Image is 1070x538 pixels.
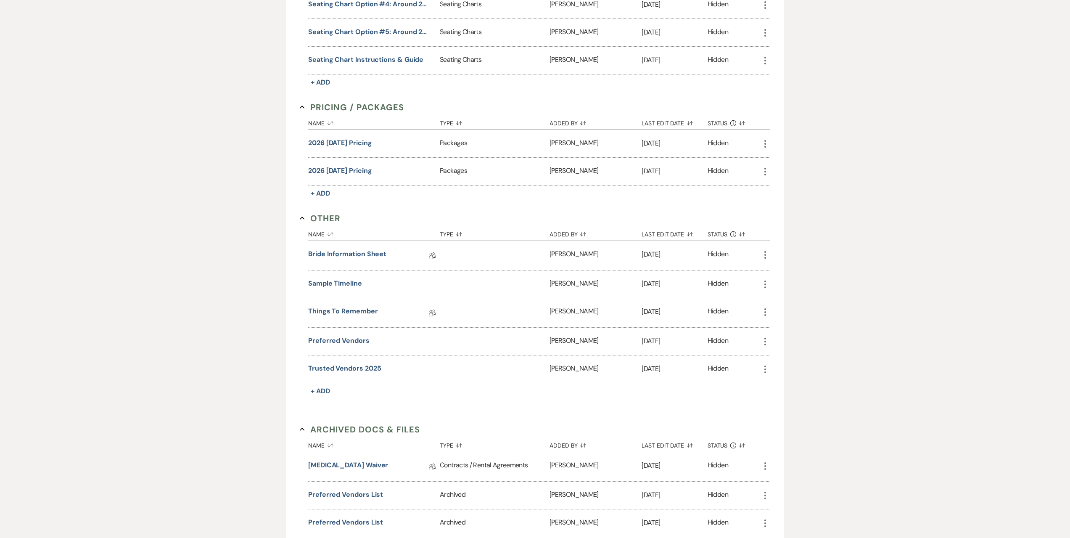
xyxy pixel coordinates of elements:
[440,436,550,452] button: Type
[708,517,728,529] div: Hidden
[550,328,642,355] div: [PERSON_NAME]
[708,166,728,177] div: Hidden
[308,27,428,37] button: Seating Chart Option #5: Around 250 Guests
[642,517,708,528] p: [DATE]
[311,387,330,395] span: + Add
[308,188,333,199] button: + Add
[550,19,642,46] div: [PERSON_NAME]
[440,509,550,537] div: Archived
[308,225,440,241] button: Name
[550,298,642,327] div: [PERSON_NAME]
[550,482,642,509] div: [PERSON_NAME]
[308,278,362,289] button: Sample Timeline
[308,114,440,130] button: Name
[440,482,550,509] div: Archived
[440,130,550,157] div: Packages
[550,270,642,298] div: [PERSON_NAME]
[440,158,550,185] div: Packages
[440,19,550,46] div: Seating Charts
[642,166,708,177] p: [DATE]
[308,363,381,374] button: Trusted Vendors 2025
[550,130,642,157] div: [PERSON_NAME]
[308,336,370,346] button: Preferred Vendors
[708,436,760,452] button: Status
[642,436,708,452] button: Last Edit Date
[642,249,708,260] p: [DATE]
[550,355,642,383] div: [PERSON_NAME]
[642,363,708,374] p: [DATE]
[308,138,372,148] button: 2026 [DATE] Pricing
[440,47,550,74] div: Seating Charts
[708,460,728,473] div: Hidden
[308,306,378,319] a: Things to remember
[708,225,760,241] button: Status
[308,385,333,397] button: + Add
[642,138,708,149] p: [DATE]
[708,120,728,126] span: Status
[300,212,341,225] button: Other
[550,225,642,241] button: Added By
[708,490,728,501] div: Hidden
[708,443,728,448] span: Status
[550,114,642,130] button: Added By
[708,306,728,319] div: Hidden
[642,460,708,471] p: [DATE]
[642,114,708,130] button: Last Edit Date
[708,278,728,290] div: Hidden
[708,336,728,347] div: Hidden
[708,231,728,237] span: Status
[308,77,333,88] button: + Add
[642,225,708,241] button: Last Edit Date
[308,436,440,452] button: Name
[440,114,550,130] button: Type
[308,166,372,176] button: 2026 [DATE] pricing
[440,225,550,241] button: Type
[300,423,420,436] button: Archived Docs & Files
[642,278,708,289] p: [DATE]
[642,490,708,501] p: [DATE]
[550,47,642,74] div: [PERSON_NAME]
[550,436,642,452] button: Added By
[308,517,383,527] button: Preferred Vendors List
[642,306,708,317] p: [DATE]
[708,27,728,38] div: Hidden
[311,189,330,198] span: + Add
[550,509,642,537] div: [PERSON_NAME]
[550,158,642,185] div: [PERSON_NAME]
[708,114,760,130] button: Status
[300,101,404,114] button: Pricing / Packages
[308,460,388,473] a: [MEDICAL_DATA] Waiver
[308,490,383,500] button: Preferred Vendors List
[308,55,423,65] button: Seating Chart Instructions & Guide
[550,452,642,481] div: [PERSON_NAME]
[642,336,708,347] p: [DATE]
[642,27,708,38] p: [DATE]
[708,363,728,375] div: Hidden
[642,55,708,66] p: [DATE]
[550,241,642,270] div: [PERSON_NAME]
[311,78,330,87] span: + Add
[708,55,728,66] div: Hidden
[440,452,550,481] div: Contracts / Rental Agreements
[708,138,728,149] div: Hidden
[708,249,728,262] div: Hidden
[308,249,386,262] a: Bride Information Sheet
